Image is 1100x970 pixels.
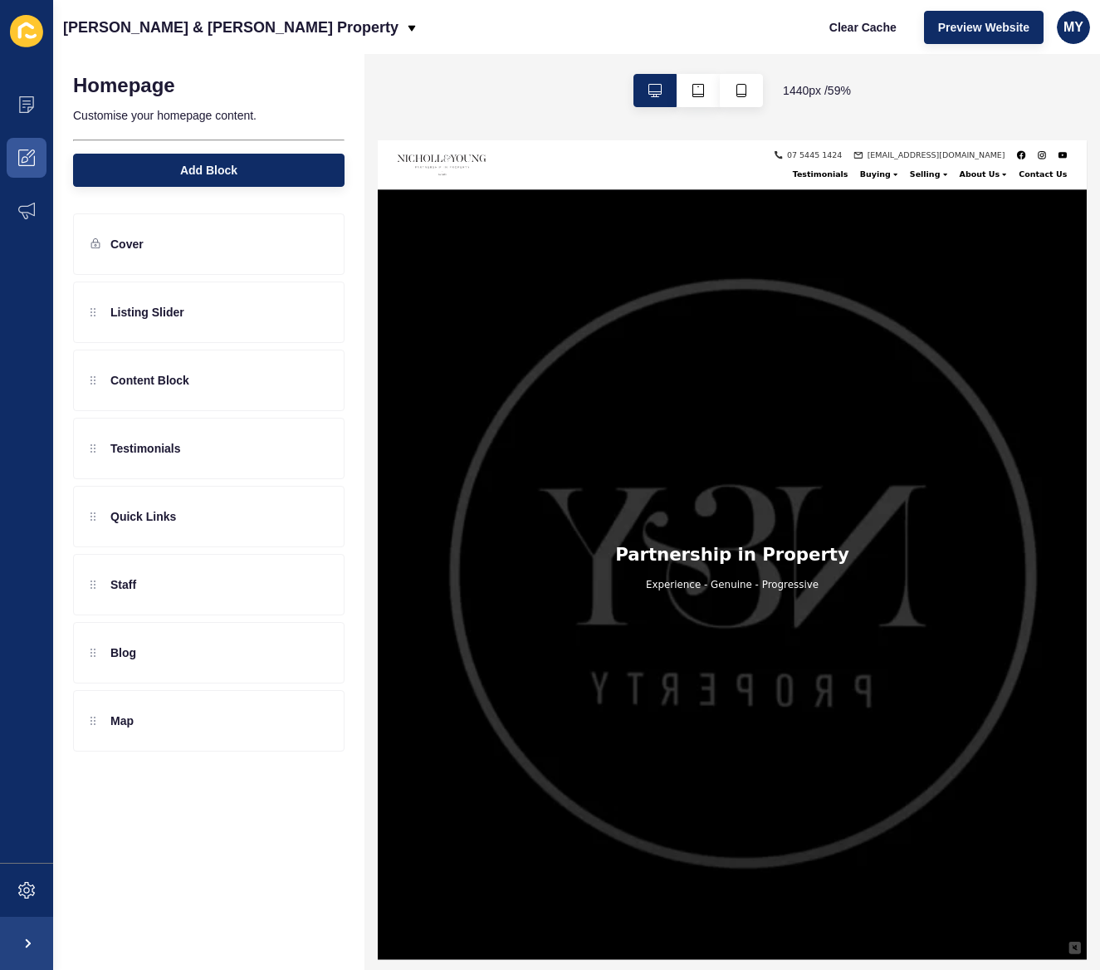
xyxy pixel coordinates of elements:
[73,74,175,97] h1: Homepage
[110,372,189,389] p: Content Block
[401,681,795,717] h1: Partnership in Property
[825,15,1058,35] span: [EMAIL_ADDRESS][DOMAIN_NAME]
[110,713,134,729] p: Map
[938,19,1029,36] span: Preview Website
[452,737,744,761] h2: Experience - Genuine - Progressive
[897,50,949,66] span: Selling
[33,4,183,79] a: logo
[110,236,144,252] p: Cover
[1063,19,1083,36] span: MY
[783,82,851,99] span: 1440 px / 59 %
[110,644,136,661] p: Blog
[690,15,783,35] span: 07 5445 1424
[690,50,804,66] a: Testimonials
[970,50,1071,66] div: About Us
[73,154,345,187] button: Add Block
[63,7,398,48] p: [PERSON_NAME] & [PERSON_NAME] Property
[110,304,184,321] p: Listing Slider
[110,440,181,457] p: Testimonials
[924,11,1044,44] button: Preview Website
[180,162,237,179] span: Add Block
[813,50,864,66] span: Buying
[887,50,971,66] div: Selling
[980,50,1049,66] span: About Us
[73,97,345,134] p: Customise your homepage content.
[669,17,783,32] a: 07 5445 1424
[110,508,176,525] p: Quick Links
[33,24,183,59] img: logo
[803,17,1058,32] a: [EMAIL_ADDRESS][DOMAIN_NAME]
[803,50,887,66] div: Buying
[829,19,897,36] span: Clear Cache
[815,11,911,44] button: Clear Cache
[1078,17,1093,32] a: facebook
[110,576,136,593] p: Staff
